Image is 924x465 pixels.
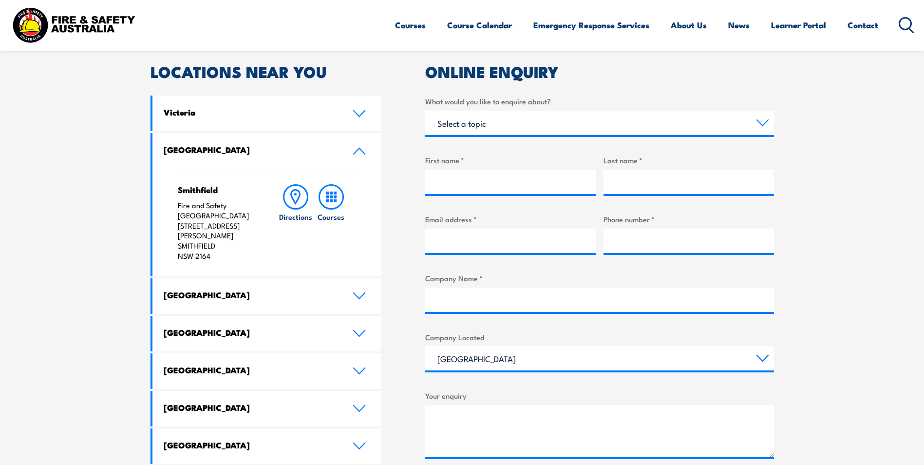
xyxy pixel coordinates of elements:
[425,390,774,401] label: Your enquiry
[318,212,344,222] h6: Courses
[164,290,338,300] h4: [GEOGRAPHIC_DATA]
[671,12,707,38] a: About Us
[425,64,774,78] h2: ONLINE ENQUIRY
[152,391,381,426] a: [GEOGRAPHIC_DATA]
[425,331,774,343] label: Company Located
[603,155,774,166] label: Last name
[425,96,774,107] label: What would you like to enquire about?
[164,365,338,375] h4: [GEOGRAPHIC_DATA]
[152,353,381,389] a: [GEOGRAPHIC_DATA]
[164,144,338,155] h4: [GEOGRAPHIC_DATA]
[425,155,596,166] label: First name
[152,133,381,169] a: [GEOGRAPHIC_DATA]
[395,12,426,38] a: Courses
[603,213,774,225] label: Phone number
[164,107,338,117] h4: Victoria
[314,184,349,261] a: Courses
[728,12,750,38] a: News
[152,316,381,351] a: [GEOGRAPHIC_DATA]
[164,440,338,450] h4: [GEOGRAPHIC_DATA]
[151,64,381,78] h2: LOCATIONS NEAR YOU
[178,200,259,261] p: Fire and Safety [GEOGRAPHIC_DATA] [STREET_ADDRESS][PERSON_NAME] SMITHFIELD NSW 2164
[425,213,596,225] label: Email address
[279,212,312,222] h6: Directions
[848,12,878,38] a: Contact
[278,184,313,261] a: Directions
[771,12,826,38] a: Learner Portal
[447,12,512,38] a: Course Calendar
[152,278,381,314] a: [GEOGRAPHIC_DATA]
[164,327,338,338] h4: [GEOGRAPHIC_DATA]
[164,402,338,413] h4: [GEOGRAPHIC_DATA]
[533,12,649,38] a: Emergency Response Services
[152,96,381,131] a: Victoria
[178,184,259,195] h4: Smithfield
[152,428,381,464] a: [GEOGRAPHIC_DATA]
[425,272,774,284] label: Company Name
